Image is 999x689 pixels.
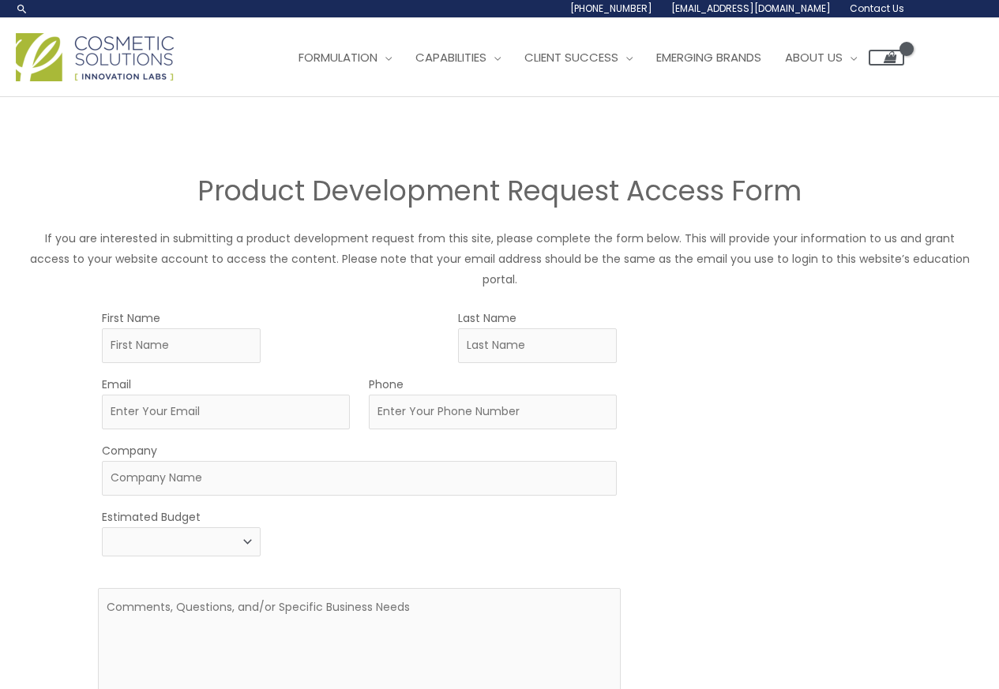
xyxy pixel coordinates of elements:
[102,328,261,363] input: First Name
[275,34,904,81] nav: Site Navigation
[415,49,486,66] span: Capabilities
[102,376,131,392] label: Email
[102,461,617,496] input: Company Name
[458,310,516,326] label: Last Name
[102,509,201,525] label: Estimated Budget
[656,49,761,66] span: Emerging Brands
[102,443,157,459] label: Company
[16,2,28,15] a: Search icon link
[644,34,773,81] a: Emerging Brands
[671,2,831,15] span: [EMAIL_ADDRESS][DOMAIN_NAME]
[570,2,652,15] span: [PHONE_NUMBER]
[26,173,974,209] h2: Product Development Request Access Form
[16,33,174,81] img: Cosmetic Solutions Logo
[773,34,869,81] a: About Us
[458,328,617,363] input: Last Name
[26,228,974,290] p: If you are interested in submitting a product development request from this site, please complete...
[299,49,377,66] span: Formulation
[785,49,843,66] span: About Us
[404,34,513,81] a: Capabilities
[287,34,404,81] a: Formulation
[102,310,160,326] label: First Name
[850,2,904,15] span: Contact Us
[524,49,618,66] span: Client Success
[102,395,350,429] input: Enter Your Email
[369,376,404,392] label: Phone
[369,395,617,429] input: Enter Your Phone Number
[869,50,904,66] a: View Shopping Cart, empty
[513,34,644,81] a: Client Success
